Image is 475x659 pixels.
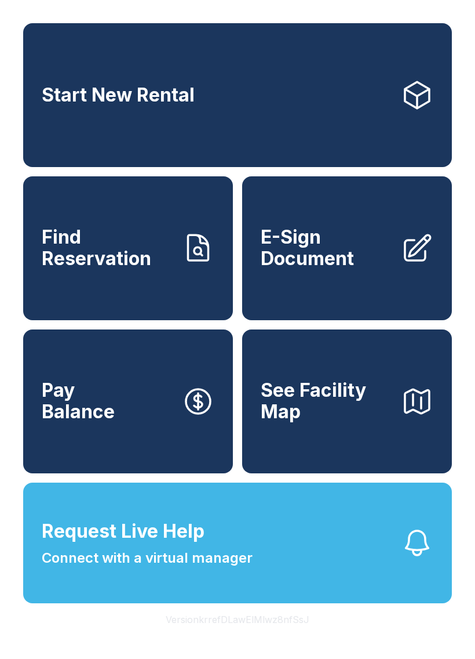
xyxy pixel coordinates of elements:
button: VersionkrrefDLawElMlwz8nfSsJ [156,603,319,636]
button: PayBalance [23,329,233,473]
span: Pay Balance [42,380,115,422]
span: Request Live Help [42,517,204,545]
span: See Facility Map [261,380,392,422]
a: Start New Rental [23,23,452,167]
span: Start New Rental [42,85,195,106]
span: Find Reservation [42,227,173,269]
span: Connect with a virtual manager [42,548,253,569]
button: Request Live HelpConnect with a virtual manager [23,483,452,603]
span: E-Sign Document [261,227,392,269]
button: See Facility Map [242,329,452,473]
a: E-Sign Document [242,176,452,320]
a: Find Reservation [23,176,233,320]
